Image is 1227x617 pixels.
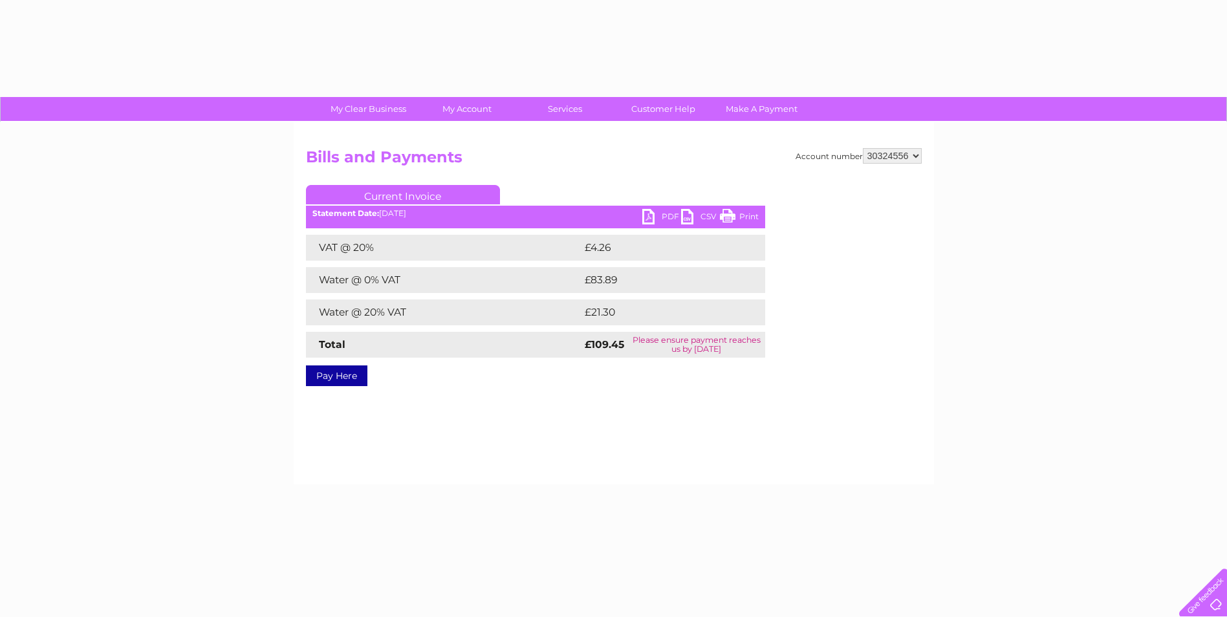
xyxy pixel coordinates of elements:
[708,97,815,121] a: Make A Payment
[319,338,345,351] strong: Total
[628,332,765,358] td: Please ensure payment reaches us by [DATE]
[581,235,735,261] td: £4.26
[642,209,681,228] a: PDF
[312,208,379,218] b: Statement Date:
[315,97,422,121] a: My Clear Business
[306,148,922,173] h2: Bills and Payments
[512,97,618,121] a: Services
[413,97,520,121] a: My Account
[796,148,922,164] div: Account number
[306,209,765,218] div: [DATE]
[581,267,739,293] td: £83.89
[306,267,581,293] td: Water @ 0% VAT
[585,338,624,351] strong: £109.45
[720,209,759,228] a: Print
[681,209,720,228] a: CSV
[306,235,581,261] td: VAT @ 20%
[581,299,738,325] td: £21.30
[610,97,717,121] a: Customer Help
[306,299,581,325] td: Water @ 20% VAT
[306,185,500,204] a: Current Invoice
[306,365,367,386] a: Pay Here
